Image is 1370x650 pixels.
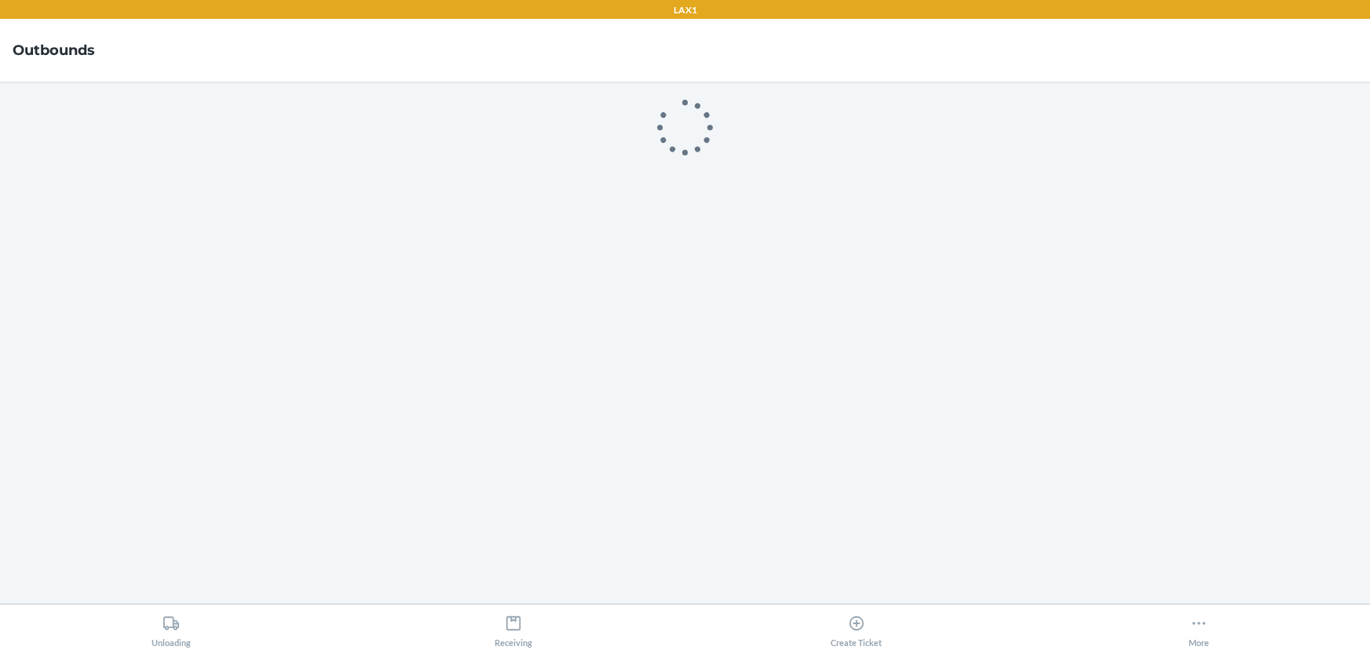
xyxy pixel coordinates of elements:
[13,40,95,60] h4: Outbounds
[152,608,191,648] div: Unloading
[1028,604,1370,648] button: More
[685,604,1028,648] button: Create Ticket
[342,604,685,648] button: Receiving
[674,3,697,17] p: LAX1
[1189,608,1209,648] div: More
[831,608,882,648] div: Create Ticket
[495,608,532,648] div: Receiving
